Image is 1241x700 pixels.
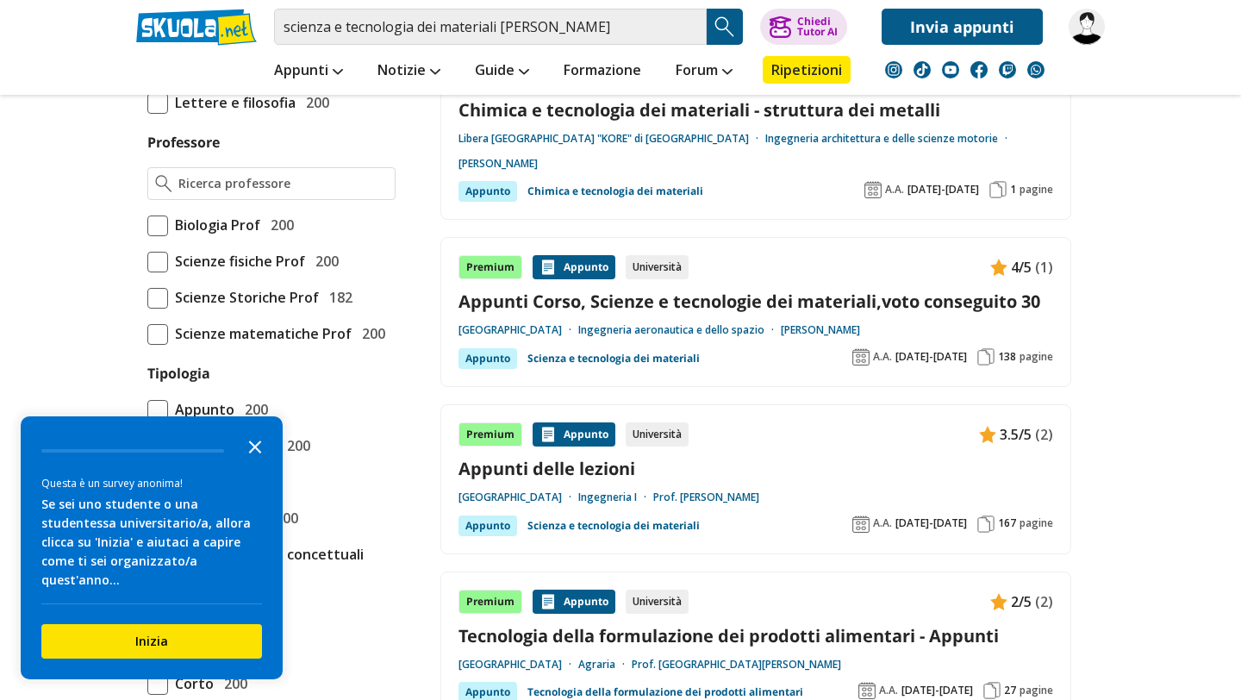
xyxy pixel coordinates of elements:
img: Cerca appunti, riassunti o versioni [712,14,738,40]
a: Guide [471,56,533,87]
img: Anno accademico [864,181,882,198]
span: 200 [264,214,294,236]
label: Professore [147,133,220,152]
button: Inizia [41,624,262,659]
span: Appunto [168,398,234,421]
a: [GEOGRAPHIC_DATA] [458,323,578,337]
div: Appunto [533,255,615,279]
span: pagine [1020,183,1053,197]
span: 200 [355,322,385,345]
span: [DATE]-[DATE] [895,516,967,530]
a: Chimica e tecnologia dei materiali - struttura dei metalli [458,98,1053,122]
a: Ingegneria architettura e delle scienze motorie [765,132,1014,146]
a: Appunti [270,56,347,87]
img: Anno accademico [852,348,870,366]
img: Appunti contenuto [990,259,1007,276]
span: Scienze fisiche Prof [168,250,305,272]
div: Premium [458,255,522,279]
a: Ingegneria I [578,491,653,504]
span: (2) [1035,591,1053,613]
label: Tipologia [147,364,210,383]
a: Ripetizioni [763,56,851,84]
img: Pagine [989,181,1007,198]
a: Appunti Corso, Scienze e tecnologie dei materiali,voto conseguito 30 [458,290,1053,313]
span: (1) [1035,256,1053,278]
div: Appunto [458,181,517,202]
a: Prof. [PERSON_NAME] [653,491,759,504]
a: Formazione [559,56,645,87]
span: pagine [1020,516,1053,530]
a: Invia appunti [882,9,1043,45]
span: 200 [238,398,268,421]
div: Appunto [458,348,517,369]
span: 200 [309,250,339,272]
img: Appunti contenuto [539,426,557,443]
img: youtube [942,61,959,78]
a: [PERSON_NAME] [781,323,860,337]
div: Premium [458,422,522,447]
div: Università [626,590,689,614]
button: Close the survey [238,428,272,463]
div: Appunto [533,590,615,614]
a: Tecnologia della formulazione dei prodotti alimentari - Appunti [458,624,1053,647]
img: Appunti contenuto [539,259,557,276]
img: facebook [970,61,988,78]
div: Se sei uno studente o una studentessa universitario/a, allora clicca su 'Inizia' e aiutaci a capi... [41,495,262,590]
span: 3.5/5 [1000,423,1032,446]
img: Appunti contenuto [539,593,557,610]
a: Agraria [578,658,632,672]
a: Notizie [373,56,445,87]
span: Biologia Prof [168,214,260,236]
span: 27 [1004,684,1016,697]
div: Università [626,422,689,447]
span: 2/5 [1011,591,1032,613]
a: Forum [671,56,737,87]
div: Appunto [458,516,517,536]
div: Università [626,255,689,279]
span: Corto [168,672,214,695]
img: WhatsApp [1027,61,1045,78]
button: Search Button [707,9,743,45]
img: instagram [885,61,902,78]
input: Cerca appunti, riassunti o versioni [274,9,707,45]
img: Ricerca professore [155,175,171,192]
input: Ricerca professore [178,175,388,192]
span: Scienze Storiche Prof [168,286,319,309]
div: Premium [458,590,522,614]
img: Anno accademico [852,516,870,533]
a: Libera [GEOGRAPHIC_DATA] "KORE" di [GEOGRAPHIC_DATA] [458,132,765,146]
img: Pagine [977,348,995,366]
img: Appunti contenuto [990,593,1007,610]
a: Appunti delle lezioni [458,457,1053,480]
span: [DATE]-[DATE] [901,684,973,697]
span: 4/5 [1011,256,1032,278]
img: Anno accademico [858,682,876,699]
button: ChiediTutor AI [760,9,847,45]
a: Ingegneria aeronautica e dello spazio [578,323,781,337]
span: A.A. [879,684,898,697]
span: 138 [998,350,1016,364]
span: [DATE]-[DATE] [907,183,979,197]
img: Pagine [983,682,1001,699]
span: (2) [1035,423,1053,446]
div: Chiedi Tutor AI [797,16,838,37]
a: Chimica e tecnologia dei materiali [527,181,703,202]
span: Scienze matematiche Prof [168,322,352,345]
span: 167 [998,516,1016,530]
span: 200 [299,91,329,114]
img: tiktok [914,61,931,78]
div: Survey [21,416,283,679]
span: A.A. [873,350,892,364]
img: twitch [999,61,1016,78]
div: Appunto [533,422,615,447]
a: Scienza e tecnologia dei materiali [527,348,700,369]
span: A.A. [873,516,892,530]
a: Prof. [GEOGRAPHIC_DATA][PERSON_NAME] [632,658,841,672]
span: 200 [268,507,298,529]
img: Appunti contenuto [979,426,996,443]
span: Lettere e filosofia [168,91,296,114]
span: [DATE]-[DATE] [895,350,967,364]
span: 1 [1010,183,1016,197]
img: Pagine [977,516,995,533]
span: pagine [1020,350,1053,364]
